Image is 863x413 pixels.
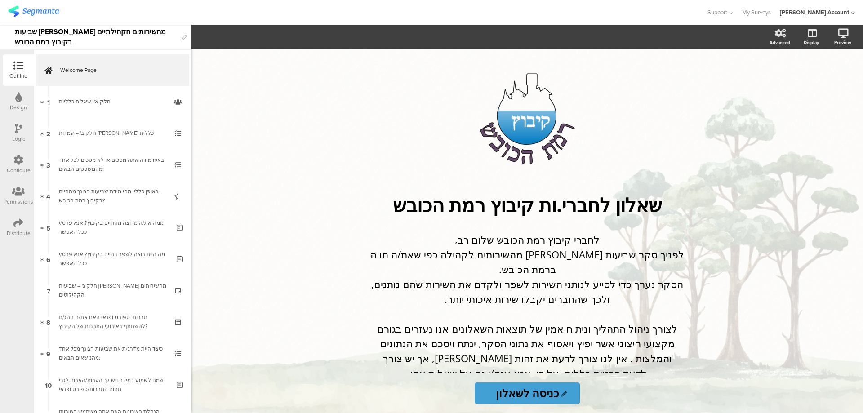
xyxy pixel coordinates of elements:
p: לחברי קיבוץ רמת הכובש שלום רב, [370,232,685,247]
a: 9 כיצד היית מדרג/ת את שביעות רצונך מכל אחד מהנושאים הבאים: [36,338,189,369]
div: נשמח לשמוע במידה ויש לך הערות/הארות לגבי תחום התרבות/ספורט ופנאי [59,376,170,394]
span: 3 [46,160,50,169]
div: חלק ב' – עמדות ושביעות רצון כללית [59,129,166,138]
span: Welcome Page [60,66,175,75]
a: 2 חלק ב' – עמדות [PERSON_NAME] כללית [36,117,189,149]
div: מה היית רוצה לשפר בחיים בקיבוץ? אנא פרט/י ככל האפשר [59,250,170,268]
input: Start [475,382,580,404]
div: Permissions [4,198,33,206]
div: באיזו מידה אתה מסכים או לא מסכים לכל אחד מהמשפטים הבאים: [59,155,166,173]
div: שביעות [PERSON_NAME] מהשירותים הקהילתיים בקיבוץ רמת הכובש [15,25,177,49]
span: 5 [46,222,50,232]
span: 2 [46,128,50,138]
div: חלק ג' – שביעות רצון מהשירותים הקהילתיים [59,281,166,299]
div: [PERSON_NAME] Account [780,8,849,17]
span: 10 [45,380,52,390]
p: הסקר נערך כדי לסייע לנותני השירות לשפר ולקדם את השירות שהם נותנים, ולכך שהחברים יקבלו שירות איכות... [370,277,685,306]
p: לפניך סקר שביעות [PERSON_NAME] מהשירותים לקהילה כפי שאת/ה חווה ברמת הכובש. [370,247,685,277]
img: segmanta logo [8,6,59,17]
a: 8 תרבות, ספורט ופנאי האם את/ה נוהג/ת להשתתף באירועי התרבות של הקיבוץ? [36,306,189,338]
div: Outline [9,72,27,80]
div: Display [804,39,819,46]
div: Distribute [7,229,31,237]
div: באופן כללי, מהי מידת שביעות רצונך מהחיים בקיבוץ רמת הכובש? [59,187,166,205]
a: 10 נשמח לשמוע במידה ויש לך הערות/הארות לגבי תחום התרבות/ספורט ופנאי [36,369,189,400]
span: 4 [46,191,50,201]
div: חלק א': שאלות כלליות [59,97,166,106]
a: 4 באופן כללי, מהי מידת שביעות רצונך מהחיים בקיבוץ רמת הכובש? [36,180,189,212]
span: 7 [47,285,50,295]
p: לצורך ניהול התהליך וניתוח אמין של תוצאות השאלונים אנו נעזרים בגורם מקצועי חיצוני אשר יפיץ ויאסוף ... [370,321,685,381]
div: Preview [834,39,851,46]
p: שאלון לחברי.ות קיבוץ רמת הכובש [361,192,694,218]
div: כיצד היית מדרג/ת את שביעות רצונך מכל אחד מהנושאים הבאים: [59,344,166,362]
a: 7 חלק ג' – שביעות [PERSON_NAME] מהשירותים הקהילתיים [36,275,189,306]
a: 6 מה היית רוצה לשפר בחיים בקיבוץ? אנא פרט/י ככל האפשר [36,243,189,275]
span: 6 [46,254,50,264]
div: תרבות, ספורט ופנאי האם את/ה נוהג/ת להשתתף באירועי התרבות של הקיבוץ? [59,313,166,331]
a: 3 באיזו מידה אתה מסכים או לא מסכים לכל אחד מהמשפטים הבאים: [36,149,189,180]
span: 8 [46,317,50,327]
a: 5 ממה את/ה מרוצה מהחיים בקיבוץ? אנא פרט/י ככל האפשר [36,212,189,243]
span: 1 [47,97,50,107]
span: 9 [46,348,50,358]
div: ממה את/ה מרוצה מהחיים בקיבוץ? אנא פרט/י ככל האפשר [59,218,170,236]
div: Logic [12,135,25,143]
a: Welcome Page [36,54,189,86]
span: Support [707,8,727,17]
div: Design [10,103,27,111]
div: Configure [7,166,31,174]
a: 1 חלק א': שאלות כלליות [36,86,189,117]
div: Advanced [770,39,790,46]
